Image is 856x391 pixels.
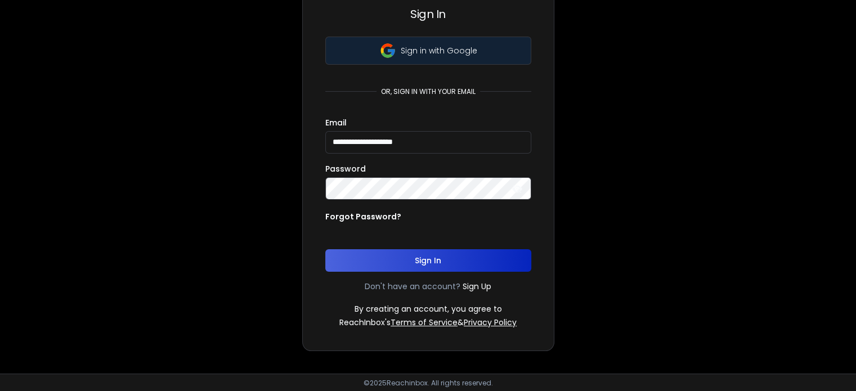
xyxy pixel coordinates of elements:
p: By creating an account, you agree to [355,303,502,314]
a: Terms of Service [391,317,458,328]
p: Forgot Password? [325,211,401,222]
button: Sign In [325,249,531,272]
p: or, sign in with your email [377,87,480,96]
label: Password [325,165,366,173]
h3: Sign In [325,6,531,22]
p: © 2025 Reachinbox. All rights reserved. [364,379,493,388]
a: Privacy Policy [464,317,517,328]
p: ReachInbox's & [339,317,517,328]
a: Sign Up [463,281,491,292]
p: Don't have an account? [365,281,460,292]
button: Sign in with Google [325,37,531,65]
label: Email [325,119,347,127]
p: Sign in with Google [401,45,477,56]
